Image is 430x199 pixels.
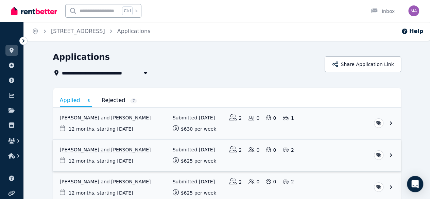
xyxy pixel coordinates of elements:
[122,6,133,15] span: Ctrl
[53,139,401,171] a: View application: Sneha Rai and Kalyan Shrestha
[24,22,158,41] nav: Breadcrumb
[401,27,423,35] button: Help
[60,95,92,107] a: Applied
[53,52,110,63] h1: Applications
[85,98,92,103] span: 6
[408,5,419,16] img: Matthew
[325,56,401,72] button: Share Application Link
[130,98,137,103] span: 7
[11,6,57,16] img: RentBetter
[407,176,423,192] div: Open Intercom Messenger
[102,95,137,106] a: Rejected
[371,8,395,15] div: Inbox
[51,28,105,34] a: [STREET_ADDRESS]
[117,28,151,34] a: Applications
[53,107,401,139] a: View application: Conor Enright and Cassandra Cherry
[135,8,138,14] span: k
